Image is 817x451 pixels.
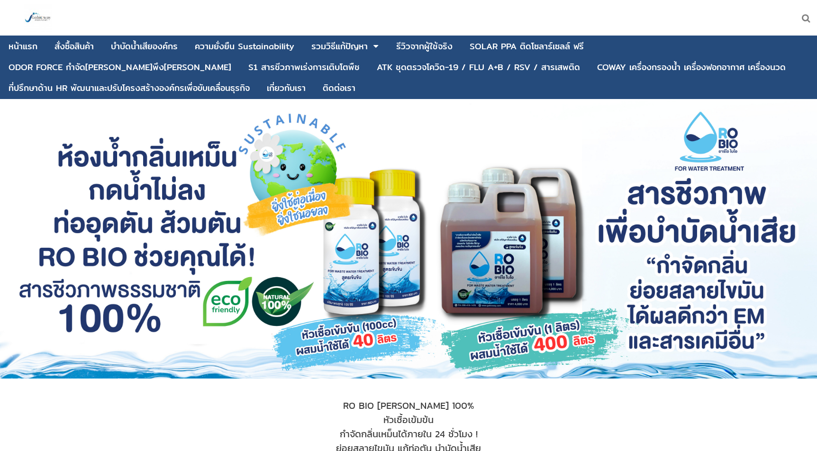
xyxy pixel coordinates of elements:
a: SOLAR PPA ติดโซลาร์เซลล์ ฟรี [470,37,584,55]
div: บําบัดน้ำเสียองค์กร [111,42,178,51]
div: RO BIO [PERSON_NAME] 100% หัวเชื้อเข้มข้น [89,398,728,427]
a: ที่ปรึกษาด้าน HR พัฒนาและปรับโครงสร้างองค์กรเพื่อขับเคลื่อนธุรกิจ [9,79,250,97]
a: บําบัดน้ำเสียองค์กร [111,37,178,55]
a: ความยั่งยืน Sustainability [195,37,294,55]
a: COWAY เครื่องกรองน้ำ เครื่องฟอกอากาศ เครื่องนวด [597,58,786,76]
div: กำจัดกลิ่นเหม็นได้ภายใน 24 ชั่วโมง ! [89,427,728,441]
div: S1 สารชีวภาพเร่งการเติบโตพืช [248,63,360,72]
a: ODOR FORCE กำจัด[PERSON_NAME]พึง[PERSON_NAME] [9,58,231,76]
a: รีวิวจากผู้ใช้จริง [396,37,453,55]
div: COWAY เครื่องกรองน้ำ เครื่องฟอกอากาศ เครื่องนวด [597,63,786,72]
div: ที่ปรึกษาด้าน HR พัฒนาและปรับโครงสร้างองค์กรเพื่อขับเคลื่อนธุรกิจ [9,84,250,92]
div: รวมวิธีแก้ปัญหา [311,42,368,51]
a: S1 สารชีวภาพเร่งการเติบโตพืช [248,58,360,76]
a: สั่งซื้อสินค้า [54,37,94,55]
div: หน้าแรก [9,42,37,51]
div: เกี่ยวกับเรา [267,84,306,92]
a: ติดต่อเรา [323,79,355,97]
div: SOLAR PPA ติดโซลาร์เซลล์ ฟรี [470,42,584,51]
div: สั่งซื้อสินค้า [54,42,94,51]
div: รีวิวจากผู้ใช้จริง [396,42,453,51]
a: เกี่ยวกับเรา [267,79,306,97]
a: หน้าแรก [9,37,37,55]
div: ODOR FORCE กำจัด[PERSON_NAME]พึง[PERSON_NAME] [9,63,231,72]
div: ความยั่งยืน Sustainability [195,42,294,51]
a: ATK ชุดตรวจโควิด-19 / FLU A+B / RSV / สารเสพติด [377,58,580,76]
div: ATK ชุดตรวจโควิด-19 / FLU A+B / RSV / สารเสพติด [377,63,580,72]
img: large-1644130236041.jpg [24,4,52,32]
div: ติดต่อเรา [323,84,355,92]
a: รวมวิธีแก้ปัญหา [311,37,368,55]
